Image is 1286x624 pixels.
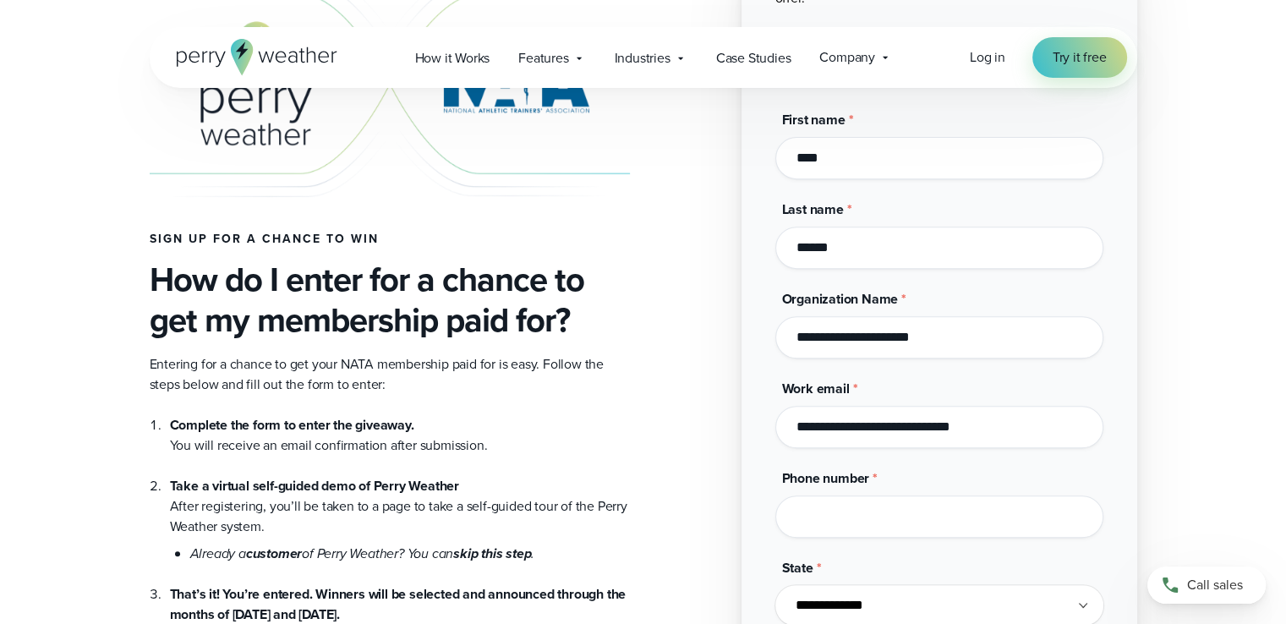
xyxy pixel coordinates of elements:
[782,379,850,398] span: Work email
[150,233,630,246] h4: Sign up for a chance to win
[782,110,845,129] span: First name
[518,48,568,68] span: Features
[150,354,630,395] p: Entering for a chance to get your NATA membership paid for is easy. Follow the steps below and fi...
[170,456,630,564] li: After registering, you’ll be taken to a page to take a self-guided tour of the Perry Weather system.
[1053,47,1107,68] span: Try it free
[190,544,535,563] em: Already a of Perry Weather? You can .
[453,544,531,563] strong: skip this step
[170,415,414,435] strong: Complete the form to enter the giveaway.
[170,584,627,624] strong: That’s it! You’re entered. Winners will be selected and announced through the months of [DATE] an...
[716,48,791,68] span: Case Studies
[782,468,870,488] span: Phone number
[819,47,875,68] span: Company
[782,558,813,577] span: State
[782,200,844,219] span: Last name
[1147,567,1266,604] a: Call sales
[150,260,630,341] h3: How do I enter for a chance to get my membership paid for?
[246,544,302,563] strong: customer
[1032,37,1127,78] a: Try it free
[170,415,630,456] li: You will receive an email confirmation after submission.
[970,47,1005,68] a: Log in
[615,48,670,68] span: Industries
[702,41,806,75] a: Case Studies
[401,41,505,75] a: How it Works
[170,476,459,495] strong: Take a virtual self-guided demo of Perry Weather
[782,289,899,309] span: Organization Name
[415,48,490,68] span: How it Works
[1187,575,1243,595] span: Call sales
[970,47,1005,67] span: Log in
